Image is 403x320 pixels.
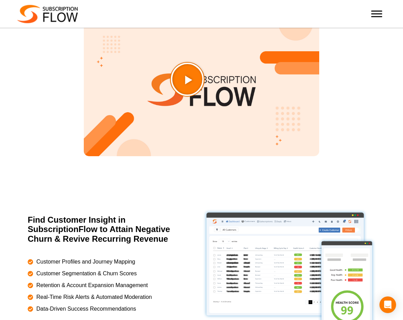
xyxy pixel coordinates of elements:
[17,5,78,23] img: Subscriptionflow
[187,79,222,114] div: Play Video about SubscriptionFlow-Video
[35,305,136,313] span: Data-Driven Success Recommendations
[379,296,396,313] div: Open Intercom Messenger
[28,215,181,244] h2: Find Customer Insight in SubscriptionFlow to Attain Negative Churn & Revive Recurring Revenue
[35,293,152,301] span: Real-Time Risk Alerts & Automated Moderation
[371,10,382,17] button: Toggle Menu
[35,269,137,278] span: Customer Segmentation & Churn Scores
[35,258,135,266] span: Customer Profiles and Journey Mapping
[35,281,148,290] span: Retention & Account Expansion Management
